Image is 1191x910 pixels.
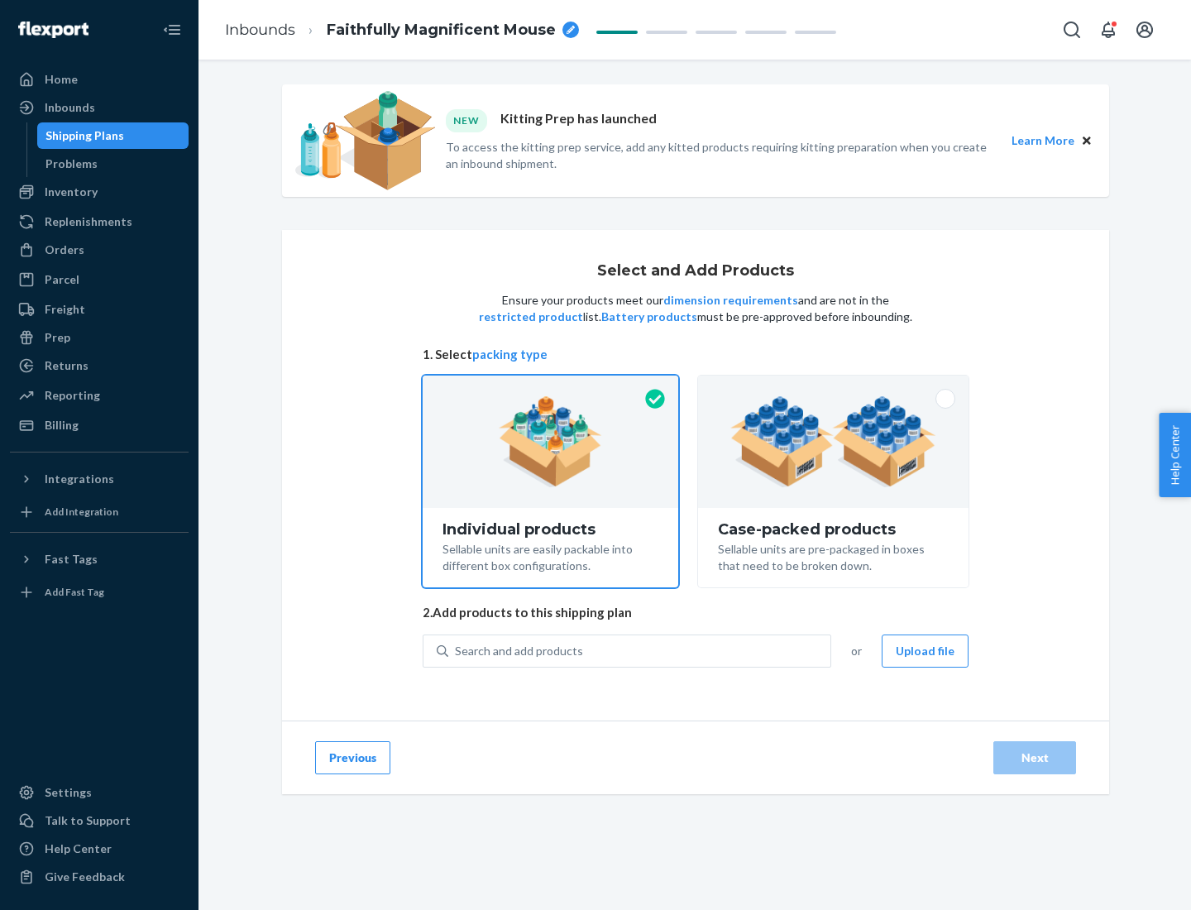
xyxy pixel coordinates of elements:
button: Open notifications [1092,13,1125,46]
button: restricted product [479,309,583,325]
div: Inbounds [45,99,95,116]
div: Reporting [45,387,100,404]
a: Reporting [10,382,189,409]
div: Settings [45,784,92,801]
a: Shipping Plans [37,122,189,149]
div: Case-packed products [718,521,949,538]
a: Home [10,66,189,93]
button: packing type [472,346,548,363]
a: Prep [10,324,189,351]
a: Parcel [10,266,189,293]
div: Prep [45,329,70,346]
button: Help Center [1159,413,1191,497]
div: Replenishments [45,213,132,230]
button: Open account menu [1128,13,1161,46]
a: Billing [10,412,189,438]
div: NEW [446,109,487,132]
button: Close [1078,132,1096,150]
div: Freight [45,301,85,318]
div: Give Feedback [45,869,125,885]
a: Freight [10,296,189,323]
p: To access the kitting prep service, add any kitted products requiring kitting preparation when yo... [446,139,997,172]
span: 2. Add products to this shipping plan [423,604,969,621]
button: Give Feedback [10,864,189,890]
div: Billing [45,417,79,433]
span: Faithfully Magnificent Mouse [327,20,556,41]
a: Add Fast Tag [10,579,189,606]
a: Problems [37,151,189,177]
button: Fast Tags [10,546,189,572]
div: Inventory [45,184,98,200]
div: Orders [45,242,84,258]
a: Help Center [10,836,189,862]
div: Parcel [45,271,79,288]
button: Upload file [882,635,969,668]
a: Inbounds [10,94,189,121]
p: Kitting Prep has launched [500,109,657,132]
a: Talk to Support [10,807,189,834]
img: individual-pack.facf35554cb0f1810c75b2bd6df2d64e.png [499,396,602,487]
div: Sellable units are pre-packaged in boxes that need to be broken down. [718,538,949,574]
div: Sellable units are easily packable into different box configurations. [442,538,658,574]
button: Integrations [10,466,189,492]
div: Home [45,71,78,88]
div: Next [1007,750,1062,766]
div: Integrations [45,471,114,487]
button: Battery products [601,309,697,325]
button: Next [993,741,1076,774]
img: Flexport logo [18,22,88,38]
a: Inventory [10,179,189,205]
a: Inbounds [225,21,295,39]
button: Previous [315,741,390,774]
div: Returns [45,357,88,374]
div: Individual products [442,521,658,538]
div: Talk to Support [45,812,131,829]
a: Orders [10,237,189,263]
button: Close Navigation [155,13,189,46]
div: Search and add products [455,643,583,659]
a: Returns [10,352,189,379]
img: case-pack.59cecea509d18c883b923b81aeac6d0b.png [730,396,936,487]
div: Fast Tags [45,551,98,568]
button: dimension requirements [663,292,798,309]
a: Add Integration [10,499,189,525]
span: 1. Select [423,346,969,363]
a: Replenishments [10,208,189,235]
ol: breadcrumbs [212,6,592,55]
p: Ensure your products meet our and are not in the list. must be pre-approved before inbounding. [477,292,914,325]
button: Open Search Box [1055,13,1088,46]
h1: Select and Add Products [597,263,794,280]
button: Learn More [1012,132,1074,150]
div: Problems [45,156,98,172]
a: Settings [10,779,189,806]
div: Help Center [45,841,112,857]
div: Add Fast Tag [45,585,104,599]
div: Shipping Plans [45,127,124,144]
div: Add Integration [45,505,118,519]
span: or [851,643,862,659]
